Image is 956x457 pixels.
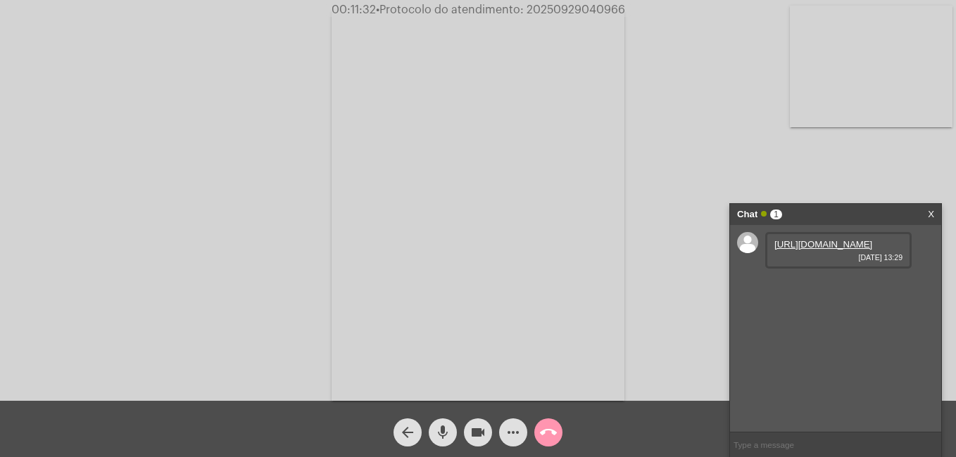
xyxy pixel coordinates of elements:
[540,424,557,441] mat-icon: call_end
[332,4,376,15] span: 00:11:32
[434,424,451,441] mat-icon: mic
[737,204,757,225] strong: Chat
[770,210,782,219] span: 1
[774,253,902,262] span: [DATE] 13:29
[376,4,625,15] span: Protocolo do atendimento: 20250929040966
[928,204,934,225] a: X
[470,424,486,441] mat-icon: videocam
[761,211,767,217] span: Online
[730,432,941,457] input: Type a message
[505,424,522,441] mat-icon: more_horiz
[774,239,872,250] a: [URL][DOMAIN_NAME]
[399,424,416,441] mat-icon: arrow_back
[376,4,379,15] span: •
